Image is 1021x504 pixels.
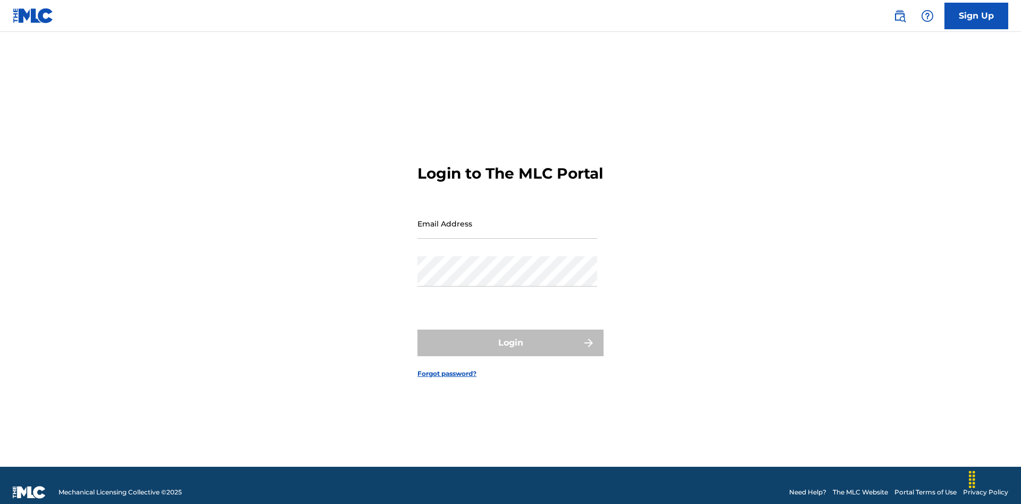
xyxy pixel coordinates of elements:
a: The MLC Website [833,488,888,497]
img: help [921,10,934,22]
div: Drag [964,464,981,495]
a: Public Search [889,5,910,27]
span: Mechanical Licensing Collective © 2025 [58,488,182,497]
img: MLC Logo [13,8,54,23]
img: logo [13,486,46,499]
h3: Login to The MLC Portal [417,164,603,183]
a: Forgot password? [417,369,476,379]
img: search [893,10,906,22]
a: Sign Up [944,3,1008,29]
div: Help [917,5,938,27]
iframe: Chat Widget [968,453,1021,504]
a: Portal Terms of Use [894,488,957,497]
a: Privacy Policy [963,488,1008,497]
a: Need Help? [789,488,826,497]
